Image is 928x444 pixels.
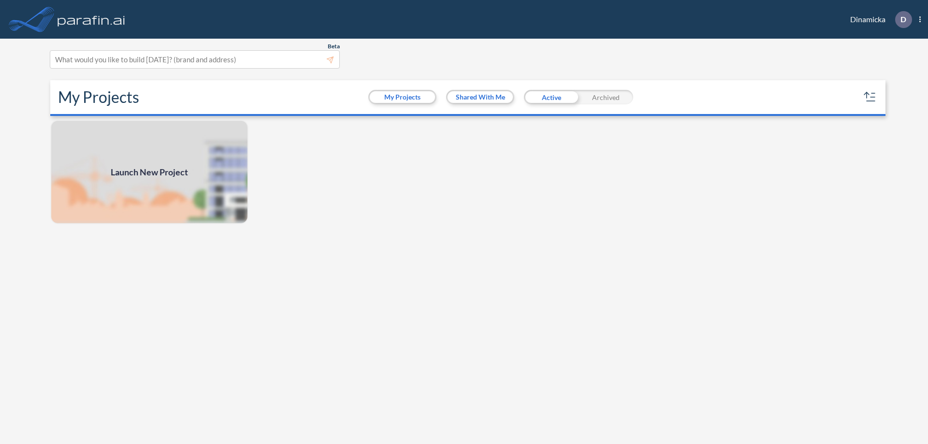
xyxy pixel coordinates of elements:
[50,120,248,224] a: Launch New Project
[50,120,248,224] img: add
[56,10,127,29] img: logo
[900,15,906,24] p: D
[524,90,579,104] div: Active
[58,88,139,106] h2: My Projects
[579,90,633,104] div: Archived
[862,89,878,105] button: sort
[111,166,188,179] span: Launch New Project
[836,11,921,28] div: Dinamicka
[370,91,435,103] button: My Projects
[328,43,340,50] span: Beta
[448,91,513,103] button: Shared With Me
